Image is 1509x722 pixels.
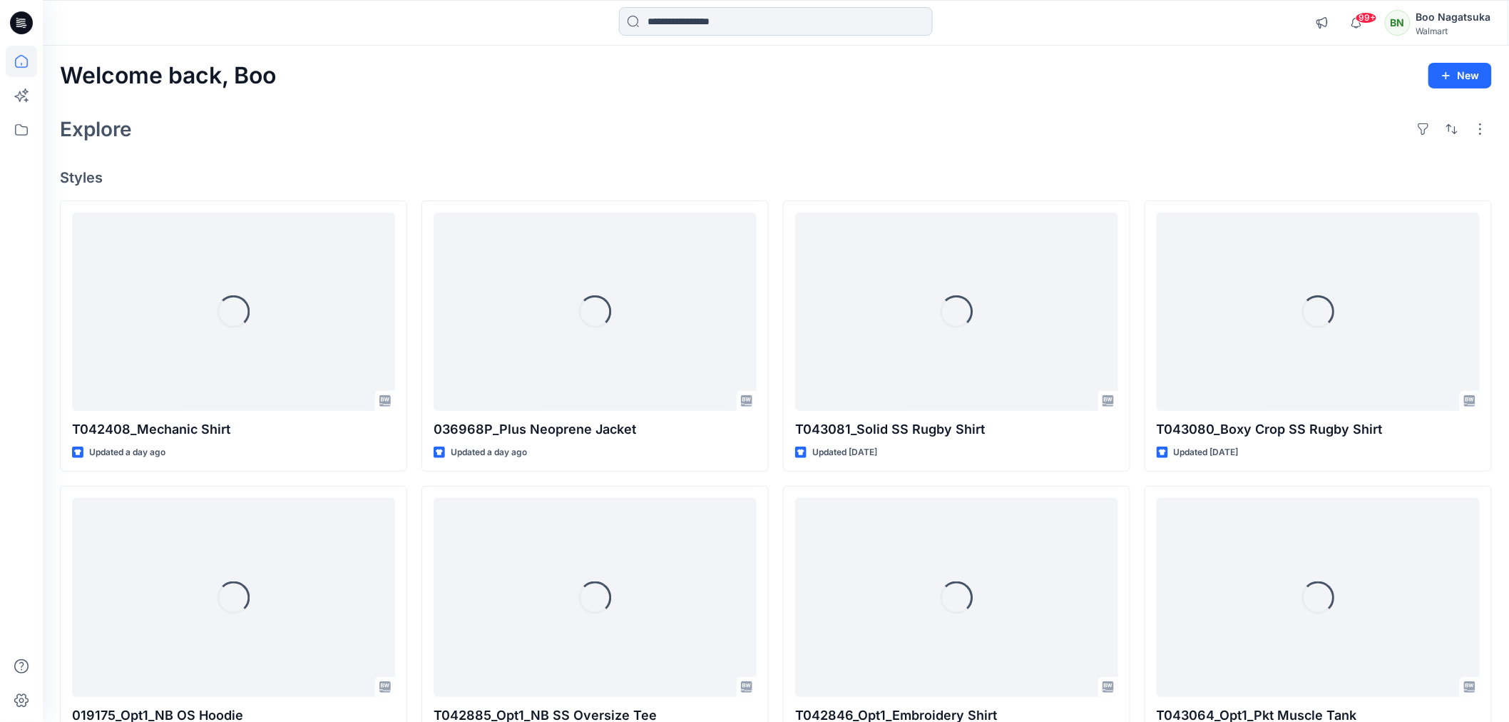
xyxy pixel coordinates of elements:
div: Walmart [1416,26,1491,36]
p: T043080_Boxy Crop SS Rugby Shirt [1157,420,1480,439]
p: Updated a day ago [451,445,527,460]
p: Updated [DATE] [812,445,877,460]
p: Updated a day ago [89,445,165,460]
div: BN [1385,10,1411,36]
div: Boo Nagatsuka [1416,9,1491,26]
h2: Explore [60,118,132,141]
p: T043081_Solid SS Rugby Shirt [795,420,1118,439]
h4: Styles [60,169,1492,186]
h2: Welcome back, Boo [60,63,276,89]
p: 036968P_Plus Neoprene Jacket [434,420,757,439]
p: T042408_Mechanic Shirt [72,420,395,439]
button: New [1428,63,1492,88]
span: 99+ [1356,12,1377,24]
p: Updated [DATE] [1174,445,1239,460]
